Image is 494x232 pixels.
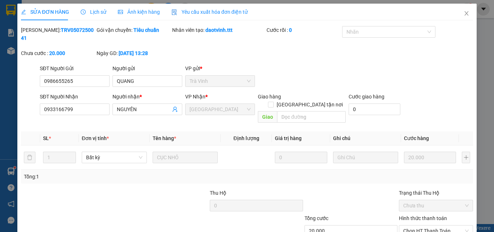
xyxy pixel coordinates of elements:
[153,152,218,163] input: VD: Bàn, Ghế
[76,50,86,60] span: SL
[464,10,469,16] span: close
[185,64,255,72] div: VP gửi
[6,6,64,15] div: Trà Cú
[189,76,251,87] span: Trà Vinh
[112,93,182,101] div: Người nhận
[404,152,456,163] input: 0
[118,9,123,14] span: picture
[133,27,159,33] b: Tiêu chuẩn
[112,64,182,72] div: Người gửi
[69,7,86,14] span: Nhận:
[233,135,259,141] span: Định lượng
[81,9,86,14] span: clock-circle
[171,9,177,15] img: icon
[69,24,127,34] div: 0394326577
[462,152,470,163] button: plus
[171,9,248,15] span: Yêu cầu xuất hóa đơn điện tử
[289,27,292,33] b: 0
[275,152,327,163] input: 0
[205,27,233,33] b: daotvinh.ttt
[6,51,127,60] div: Tên hàng: THÙNG ( : 1 )
[21,26,95,42] div: [PERSON_NAME]:
[97,26,171,34] div: Gói vận chuyển:
[24,152,35,163] button: delete
[21,9,69,15] span: SỬA ĐƠN HÀNG
[267,26,341,34] div: Cước rồi :
[153,135,176,141] span: Tên hàng
[69,6,127,15] div: Trà Cú
[172,26,265,34] div: Nhân viên tạo:
[6,15,64,24] div: [PERSON_NAME]
[330,131,401,145] th: Ghi chú
[274,101,346,109] span: [GEOGRAPHIC_DATA] tận nơi
[49,50,65,56] b: 20.000
[81,9,106,15] span: Lịch sử
[86,152,142,163] span: Bất kỳ
[97,49,171,57] div: Ngày GD:
[6,7,17,14] span: Gửi:
[333,152,398,163] input: Ghi Chú
[118,9,160,15] span: Ảnh kiện hàng
[21,9,26,14] span: edit
[172,106,178,112] span: user-add
[185,94,205,100] span: VP Nhận
[210,190,226,196] span: Thu Hộ
[82,135,109,141] span: Đơn vị tính
[258,94,281,100] span: Giao hàng
[24,173,191,181] div: Tổng: 1
[305,215,328,221] span: Tổng cước
[277,111,346,123] input: Dọc đường
[258,111,277,123] span: Giao
[403,200,469,211] span: Chưa thu
[399,189,473,197] div: Trạng thái Thu Hộ
[275,135,302,141] span: Giá trị hàng
[456,4,477,24] button: Close
[349,94,384,100] label: Cước giao hàng
[21,49,95,57] div: Chưa cước :
[189,104,251,115] span: Sài Gòn
[399,215,447,221] label: Hình thức thanh toán
[43,135,49,141] span: SL
[404,135,429,141] span: Cước hàng
[69,15,127,24] div: KHÔNG TÊN
[40,64,110,72] div: SĐT Người Gửi
[40,93,110,101] div: SĐT Người Nhận
[349,104,400,115] input: Cước giao hàng
[119,50,148,56] b: [DATE] 13:28
[5,39,17,46] span: CR :
[5,38,65,47] div: 30.000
